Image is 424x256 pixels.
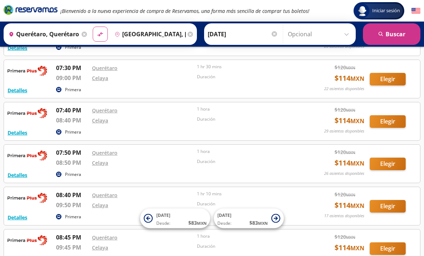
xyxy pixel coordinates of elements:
a: Querétaro [92,234,117,241]
button: Detalles [8,214,27,221]
input: Buscar Origen [6,25,80,43]
img: RESERVAMOS [8,191,47,205]
button: Elegir [370,242,406,255]
p: 1 hr 30 mins [197,64,298,70]
p: 1 hr 10 mins [197,191,298,197]
span: $ 114 [335,200,364,211]
img: RESERVAMOS [8,233,47,247]
a: Celaya [92,117,108,124]
img: RESERVAMOS [8,148,47,163]
p: 1 hora [197,148,298,155]
p: Primera [65,214,81,220]
button: [DATE]Desde:$83MXN [214,209,284,228]
p: 1 hora [197,106,298,112]
p: Duración [197,243,298,250]
p: 08:40 PM [56,191,88,199]
button: English [411,6,420,15]
span: [DATE] [217,212,231,218]
p: 08:45 PM [56,233,88,242]
span: Desde: [217,220,231,227]
p: 08:50 PM [56,158,88,167]
a: Querétaro [92,149,117,156]
small: MXN [346,107,355,113]
input: Elegir Fecha [208,25,278,43]
button: [DATE]Desde:$83MXN [140,209,210,228]
a: Celaya [92,75,108,82]
span: Iniciar sesión [369,7,403,14]
a: Querétaro [92,192,117,199]
button: Elegir [370,115,406,128]
span: [DATE] [156,212,170,218]
em: ¡Bienvenido a la nueva experiencia de compra de Reservamos, una forma más sencilla de comprar tus... [60,8,309,14]
p: 29 asientos disponibles [324,128,364,134]
i: Brand Logo [4,4,57,15]
p: Duración [197,116,298,122]
button: Elegir [370,73,406,85]
a: Brand Logo [4,4,57,17]
button: Elegir [370,200,406,213]
p: 22 asientos disponibles [324,86,364,92]
span: $ 83 [188,219,207,227]
span: $ 120 [335,191,355,198]
span: $ 83 [249,219,268,227]
span: $ 120 [335,233,355,241]
p: Duración [197,201,298,207]
span: $ 120 [335,106,355,113]
a: Celaya [92,202,108,209]
p: 07:50 PM [56,148,88,157]
small: MXN [197,220,207,226]
p: 08:40 PM [56,116,88,125]
a: Celaya [92,159,108,166]
a: Celaya [92,244,108,251]
p: Primera [65,44,81,51]
small: MXN [350,117,364,125]
p: 09:45 PM [56,243,88,252]
button: Detalles [8,129,27,136]
span: $ 114 [335,242,364,253]
span: Desde: [156,220,170,227]
a: Querétaro [92,65,117,71]
span: $ 114 [335,73,364,84]
button: Buscar [363,23,420,45]
small: MXN [346,192,355,197]
span: $ 114 [335,158,364,168]
p: Primera [65,87,81,93]
span: $ 120 [335,148,355,156]
button: Detalles [8,87,27,94]
input: Opcional [288,25,352,43]
input: Buscar Destino [112,25,186,43]
small: MXN [346,150,355,155]
small: MXN [350,159,364,167]
p: 09:50 PM [56,201,88,209]
p: 07:30 PM [56,64,88,72]
small: MXN [350,202,364,210]
p: Duración [197,158,298,165]
p: 17 asientos disponibles [324,213,364,219]
p: Primera [65,129,81,135]
small: MXN [346,234,355,240]
p: Primera [65,171,81,178]
a: Querétaro [92,107,117,114]
button: Detalles [8,44,27,52]
span: $ 120 [335,64,355,71]
small: MXN [346,65,355,70]
small: MXN [350,244,364,252]
span: $ 114 [335,115,364,126]
p: Duración [197,74,298,80]
small: MXN [258,220,268,226]
img: RESERVAMOS [8,64,47,78]
p: 07:40 PM [56,106,88,115]
button: Elegir [370,158,406,170]
button: Detalles [8,171,27,179]
p: 09:00 PM [56,74,88,82]
p: 26 asientos disponibles [324,171,364,177]
p: 1 hora [197,233,298,239]
small: MXN [350,75,364,83]
img: RESERVAMOS [8,106,47,120]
